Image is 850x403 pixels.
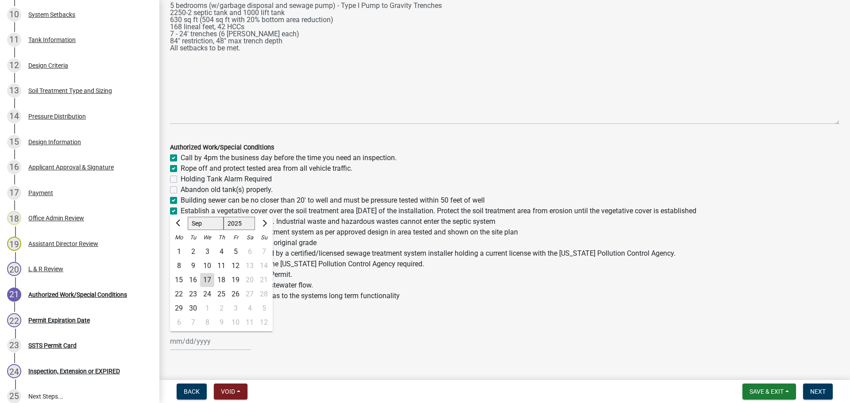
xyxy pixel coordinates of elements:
[28,342,77,349] div: SSTS Permit Card
[7,33,21,47] div: 11
[7,237,21,251] div: 19
[186,273,200,287] div: 16
[200,315,214,330] div: 8
[214,259,228,273] div: Thursday, September 11, 2025
[172,315,186,330] div: Monday, October 6, 2025
[7,58,21,73] div: 12
[228,315,243,330] div: 10
[224,217,255,230] select: Select year
[214,287,228,301] div: Thursday, September 25, 2025
[228,259,243,273] div: Friday, September 12, 2025
[810,388,826,395] span: Next
[7,84,21,98] div: 13
[7,364,21,378] div: 24
[184,388,200,395] span: Back
[228,315,243,330] div: Friday, October 10, 2025
[7,338,21,353] div: 23
[214,273,228,287] div: 18
[181,184,273,195] label: Abandon old tank(s) properly.
[28,241,98,247] div: Assistant Director Review
[28,37,76,43] div: Tank Information
[228,259,243,273] div: 12
[200,301,214,315] div: 1
[243,230,257,245] div: Sa
[214,245,228,259] div: Thursday, September 4, 2025
[7,313,21,327] div: 22
[186,245,200,259] div: Tuesday, September 2, 2025
[803,384,833,399] button: Next
[214,273,228,287] div: Thursday, September 18, 2025
[28,164,114,170] div: Applicant Approval & Signature
[7,160,21,174] div: 16
[186,315,200,330] div: Tuesday, October 7, 2025
[28,190,53,196] div: Payment
[181,153,397,163] label: Call by 4pm the business day before the time you need an inspection.
[172,230,186,245] div: Mo
[228,245,243,259] div: Friday, September 5, 2025
[181,174,272,184] label: Holding Tank Alarm Required
[172,273,186,287] div: Monday, September 15, 2025
[172,259,186,273] div: Monday, September 8, 2025
[200,301,214,315] div: Wednesday, October 1, 2025
[200,230,214,245] div: We
[257,230,271,245] div: Su
[214,287,228,301] div: 25
[172,287,186,301] div: Monday, September 22, 2025
[228,245,243,259] div: 5
[174,216,184,230] button: Previous month
[221,388,235,395] span: Void
[172,301,186,315] div: Monday, September 29, 2025
[200,287,214,301] div: 24
[186,245,200,259] div: 2
[214,230,228,245] div: Th
[172,245,186,259] div: Monday, September 1, 2025
[172,273,186,287] div: 15
[186,315,200,330] div: 7
[214,315,228,330] div: 9
[200,245,214,259] div: 3
[28,12,75,18] div: System Setbacks
[7,288,21,302] div: 21
[28,215,84,221] div: Office Admin Review
[228,230,243,245] div: Fr
[200,259,214,273] div: 10
[28,317,90,323] div: Permit Expiration Date
[214,301,228,315] div: 2
[186,273,200,287] div: Tuesday, September 16, 2025
[186,230,200,245] div: Tu
[181,227,518,238] label: Install individual sewage treatment system as per approved design in area tested and shown on the...
[200,315,214,330] div: Wednesday, October 8, 2025
[200,273,214,287] div: 17
[7,109,21,123] div: 14
[200,287,214,301] div: Wednesday, September 24, 2025
[172,259,186,273] div: 8
[228,301,243,315] div: 3
[186,259,200,273] div: 9
[228,301,243,315] div: Friday, October 3, 2025
[28,88,112,94] div: Soil Treatment Type and Sizing
[181,291,400,301] label: County offers no assurances as to the systems long term functionality
[259,216,269,230] button: Next month
[170,145,274,151] label: Authorized Work/Special Conditions
[186,259,200,273] div: Tuesday, September 9, 2025
[228,273,243,287] div: Friday, September 19, 2025
[172,287,186,301] div: 22
[228,273,243,287] div: 19
[7,135,21,149] div: 15
[7,8,21,22] div: 10
[181,195,485,206] label: Building sewer can be no closer than 20' to well and must be pressure tested within 50 feet of well
[28,139,81,145] div: Design Information
[28,292,127,298] div: Authorized Work/Special Conditions
[186,301,200,315] div: 30
[214,384,247,399] button: Void
[186,301,200,315] div: Tuesday, September 30, 2025
[172,315,186,330] div: 6
[181,259,424,269] label: Use of tanks registered with the [US_STATE] Pollution Control Agency required.
[200,245,214,259] div: Wednesday, September 3, 2025
[28,62,68,69] div: Design Criteria
[214,315,228,330] div: Thursday, October 9, 2025
[181,163,352,174] label: Rope off and protect tested area from all vehicle traffic.
[172,245,186,259] div: 1
[214,245,228,259] div: 4
[214,259,228,273] div: 11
